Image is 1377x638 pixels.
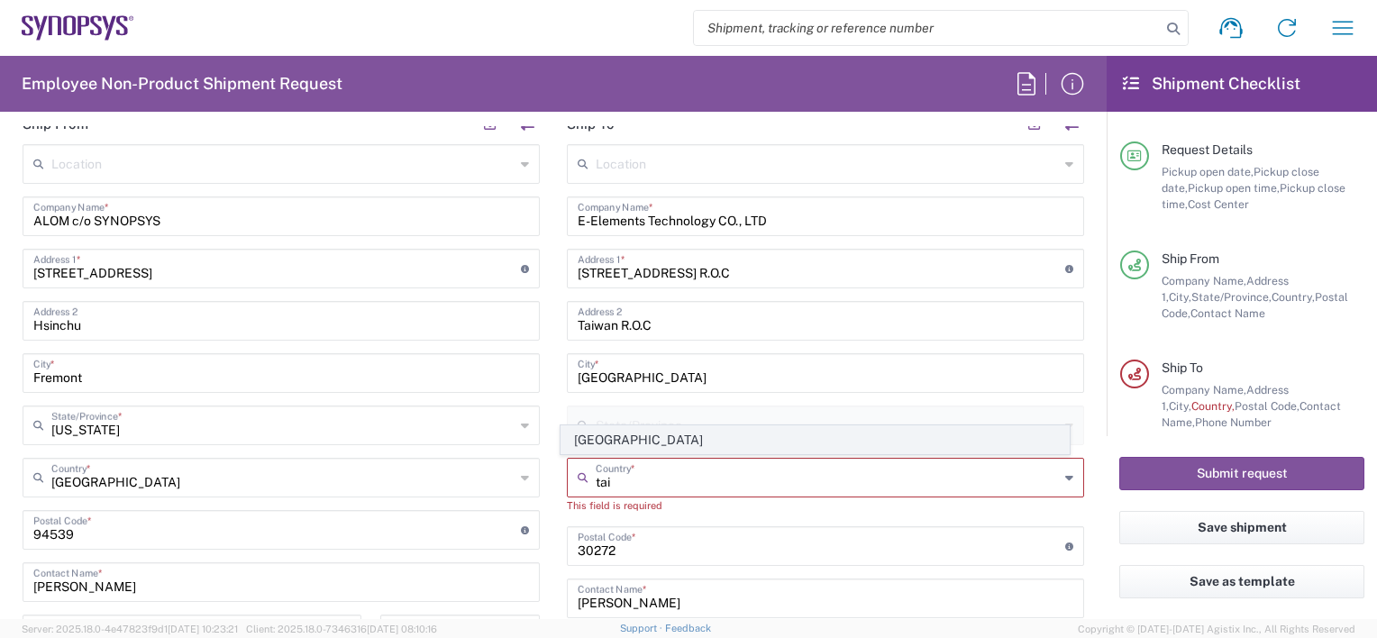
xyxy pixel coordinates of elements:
[1169,290,1191,304] span: City,
[1162,251,1219,266] span: Ship From
[22,73,342,95] h2: Employee Non-Product Shipment Request
[1162,142,1253,157] span: Request Details
[1191,290,1272,304] span: State/Province,
[1272,290,1315,304] span: Country,
[1235,399,1299,413] span: Postal Code,
[246,624,437,634] span: Client: 2025.18.0-7346316
[1078,621,1355,637] span: Copyright © [DATE]-[DATE] Agistix Inc., All Rights Reserved
[1123,73,1300,95] h2: Shipment Checklist
[1190,306,1265,320] span: Contact Name
[1188,197,1249,211] span: Cost Center
[168,624,238,634] span: [DATE] 10:23:21
[1119,511,1364,544] button: Save shipment
[1169,399,1191,413] span: City,
[1119,457,1364,490] button: Submit request
[694,11,1161,45] input: Shipment, tracking or reference number
[1119,565,1364,598] button: Save as template
[1191,399,1235,413] span: Country,
[1188,181,1280,195] span: Pickup open time,
[1162,383,1246,396] span: Company Name,
[1162,274,1246,287] span: Company Name,
[22,624,238,634] span: Server: 2025.18.0-4e47823f9d1
[665,623,711,633] a: Feedback
[620,623,665,633] a: Support
[1195,415,1272,429] span: Phone Number
[567,497,1084,514] div: This field is required
[1162,360,1203,375] span: Ship To
[561,426,1068,454] span: [GEOGRAPHIC_DATA]
[367,624,437,634] span: [DATE] 08:10:16
[1162,165,1254,178] span: Pickup open date,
